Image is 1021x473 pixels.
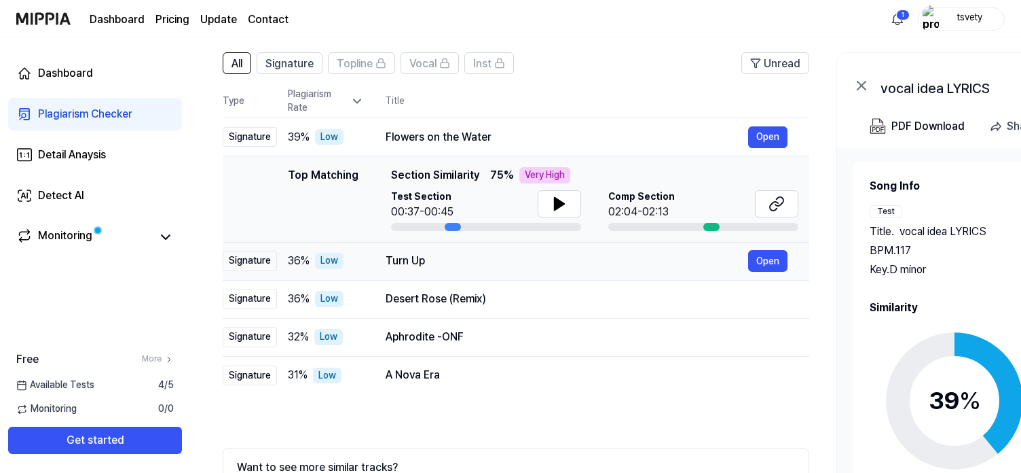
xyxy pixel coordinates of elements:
button: Inst [464,52,514,74]
span: 0 / 0 [158,402,174,416]
div: Low [313,368,341,384]
a: Dashboard [8,57,182,90]
button: All [223,52,251,74]
span: 36 % [288,253,310,269]
span: Test Section [391,190,453,204]
span: Monitoring [16,402,77,416]
div: 00:37-00:45 [391,204,453,220]
span: Topline [337,56,373,72]
span: Unread [764,56,800,72]
button: Open [748,250,787,272]
button: Vocal [401,52,459,74]
span: vocal idea LYRICS [899,224,986,240]
div: Top Matching [288,167,358,231]
a: Contact [248,12,289,28]
button: Unread [741,52,809,74]
div: Flowers on the Water [386,129,748,145]
div: Detect AI [38,188,84,204]
div: tsvety [943,11,996,26]
div: 02:04-02:13 [608,204,675,220]
button: 알림1 [887,8,908,30]
span: Vocal [409,56,437,72]
span: 36 % [288,291,310,307]
div: PDF Download [891,118,965,135]
img: 알림 [889,11,906,27]
div: Low [314,329,343,345]
button: Signature [257,52,322,74]
div: Plagiarism Checker [38,106,132,122]
span: Free [16,351,39,368]
span: Title . [870,224,894,240]
button: Open [748,126,787,148]
a: Dashboard [90,12,145,28]
img: PDF Download [870,118,886,135]
span: 4 / 5 [158,379,174,392]
a: Update [200,12,237,28]
div: Desert Rose (Remix) [386,291,787,307]
a: More [142,353,174,365]
div: Test [870,205,902,218]
span: 32 % [288,329,309,345]
button: Get started [8,427,182,454]
div: Very High [519,167,570,183]
a: Plagiarism Checker [8,98,182,130]
a: Detect AI [8,179,182,212]
span: Comp Section [608,190,675,204]
span: 39 % [288,129,310,145]
div: Signature [223,289,277,309]
div: Low [315,129,344,145]
div: Low [315,291,344,307]
a: Monitoring [16,228,152,247]
div: Signature [223,366,277,386]
span: 75 % [490,167,514,183]
a: Pricing [155,12,189,28]
div: Signature [223,327,277,347]
button: profiletsvety [918,7,1005,31]
div: Signature [223,127,277,147]
div: Low [315,253,344,269]
span: Signature [265,56,314,72]
div: Dashboard [38,65,93,82]
span: 31 % [288,367,308,383]
button: PDF Download [867,113,967,140]
div: A Nova Era [386,367,787,383]
div: Turn Up [386,253,748,269]
span: All [231,56,242,72]
span: Section Similarity [391,167,479,183]
span: Inst [473,56,491,72]
div: Detail Anaysis [38,147,106,163]
div: Signature [223,251,277,271]
div: Plagiarism Rate [288,88,364,114]
span: Available Tests [16,379,94,392]
div: 39 [929,383,981,419]
div: Monitoring [38,228,92,247]
th: Type [223,85,277,118]
div: Aphrodite -ONF [386,329,787,345]
button: Topline [328,52,395,74]
span: % [959,386,981,415]
div: 1 [896,10,910,20]
img: profile [923,5,939,33]
a: Detail Anaysis [8,139,182,171]
th: Title [386,85,809,118]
